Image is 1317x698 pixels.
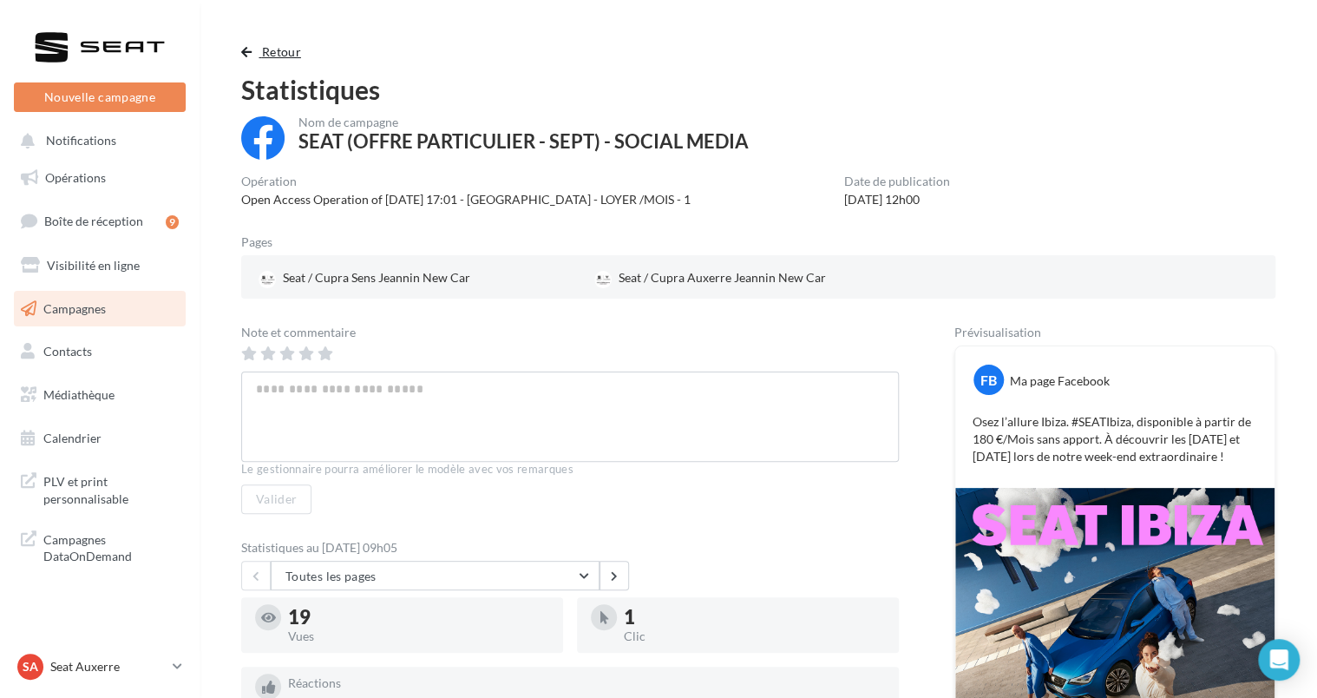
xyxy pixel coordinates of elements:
[43,300,106,315] span: Campagnes
[45,170,106,185] span: Opérations
[954,326,1275,339] div: Prévisualisation
[1010,372,1110,390] div: Ma page Facebook
[10,291,189,327] a: Campagnes
[43,344,92,359] span: Contacts
[973,365,1004,395] div: FB
[271,561,600,590] button: Toutes les pages
[624,608,885,627] div: 1
[285,570,377,583] span: Toutes les pages
[591,266,927,292] a: Seat / Cupra Auxerre Jeannin New Car
[241,236,286,248] div: Pages
[46,134,116,148] span: Notifications
[14,82,186,112] button: Nouvelle campagne
[298,132,749,151] div: SEAT (OFFRE PARTICULIER - SEPT) - SOCIAL MEDIA
[166,215,179,229] div: 9
[23,658,38,675] span: SA
[262,44,301,59] span: Retour
[47,258,140,273] span: Visibilité en ligne
[241,484,311,514] button: Valider
[241,175,691,188] div: Opération
[10,420,189,457] a: Calendrier
[241,542,899,554] div: Statistiques au [DATE] 09h05
[241,191,691,208] div: Open Access Operation of [DATE] 17:01 - [GEOGRAPHIC_DATA] - LOYER /MOIS - 1
[255,266,474,292] div: Seat / Cupra Sens Jeannin New Car
[844,191,950,208] div: [DATE] 12h00
[241,76,1275,102] div: Statistiques
[10,377,189,413] a: Médiathèque
[973,413,1257,465] p: Osez l’allure Ibiza. #SEATIbiza, disponible à partir de 180 €/Mois sans apport. À découvrir les [...
[591,266,829,292] div: Seat / Cupra Auxerre Jeannin New Car
[10,521,189,572] a: Campagnes DataOnDemand
[255,266,591,292] a: Seat / Cupra Sens Jeannin New Car
[288,608,549,627] div: 19
[241,462,899,477] div: Le gestionnaire pourra améliorer le modèle avec vos remarques
[298,116,749,128] div: Nom de campagne
[10,247,189,284] a: Visibilité en ligne
[43,528,179,565] span: Campagnes DataOnDemand
[43,387,115,402] span: Médiathèque
[288,677,885,689] div: Réactions
[624,630,885,642] div: Clic
[10,333,189,370] a: Contacts
[241,326,899,339] div: Note et commentaire
[44,214,143,228] span: Boîte de réception
[1258,639,1300,681] div: Open Intercom Messenger
[43,470,179,507] span: PLV et print personnalisable
[10,463,189,514] a: PLV et print personnalisable
[14,650,186,683] a: SA Seat Auxerre
[43,431,102,445] span: Calendrier
[50,658,166,675] p: Seat Auxerre
[10,202,189,240] a: Boîte de réception9
[288,630,549,642] div: Vues
[844,175,950,188] div: Date de publication
[10,160,189,196] a: Opérations
[241,42,308,63] button: Retour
